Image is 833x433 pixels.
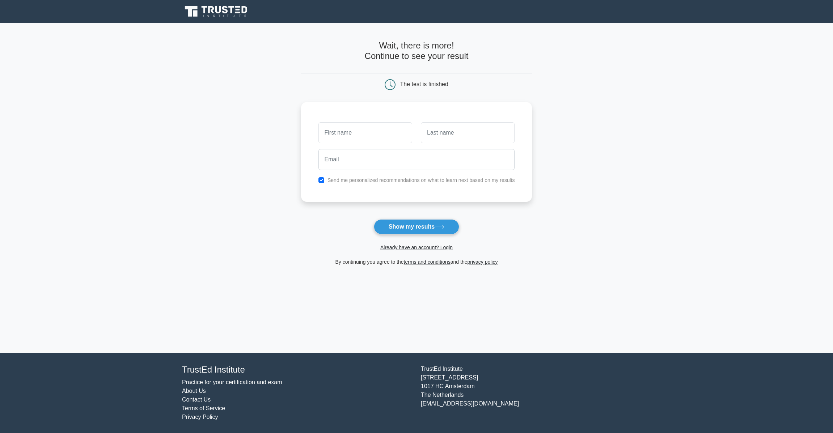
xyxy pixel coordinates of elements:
[182,365,412,375] h4: TrustEd Institute
[182,405,225,411] a: Terms of Service
[182,414,218,420] a: Privacy Policy
[374,219,459,234] button: Show my results
[380,245,453,250] a: Already have an account? Login
[404,259,451,265] a: terms and conditions
[297,258,537,266] div: By continuing you agree to the and the
[416,365,655,421] div: TrustEd Institute [STREET_ADDRESS] 1017 HC Amsterdam The Netherlands [EMAIL_ADDRESS][DOMAIN_NAME]
[327,177,515,183] label: Send me personalized recommendations on what to learn next based on my results
[468,259,498,265] a: privacy policy
[301,41,532,61] h4: Wait, there is more! Continue to see your result
[182,388,206,394] a: About Us
[182,396,211,403] a: Contact Us
[400,81,448,87] div: The test is finished
[318,122,412,143] input: First name
[182,379,282,385] a: Practice for your certification and exam
[421,122,515,143] input: Last name
[318,149,515,170] input: Email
